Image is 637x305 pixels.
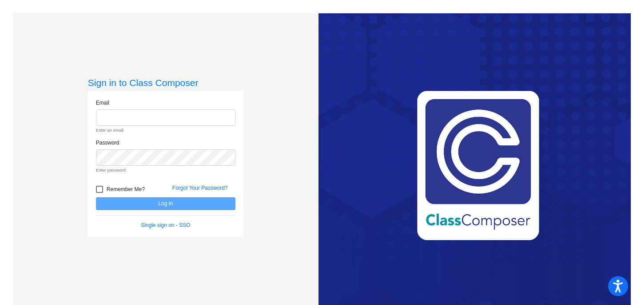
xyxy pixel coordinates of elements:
label: Password [96,139,119,147]
span: Remember Me? [107,184,145,195]
small: Enter password. [96,167,235,173]
small: Enter an email. [96,127,235,133]
label: Email [96,99,109,107]
a: Single sign on - SSO [141,222,190,228]
a: Forgot Your Password? [172,185,228,191]
h3: Sign in to Class Composer [88,77,243,88]
button: Log In [96,197,235,210]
